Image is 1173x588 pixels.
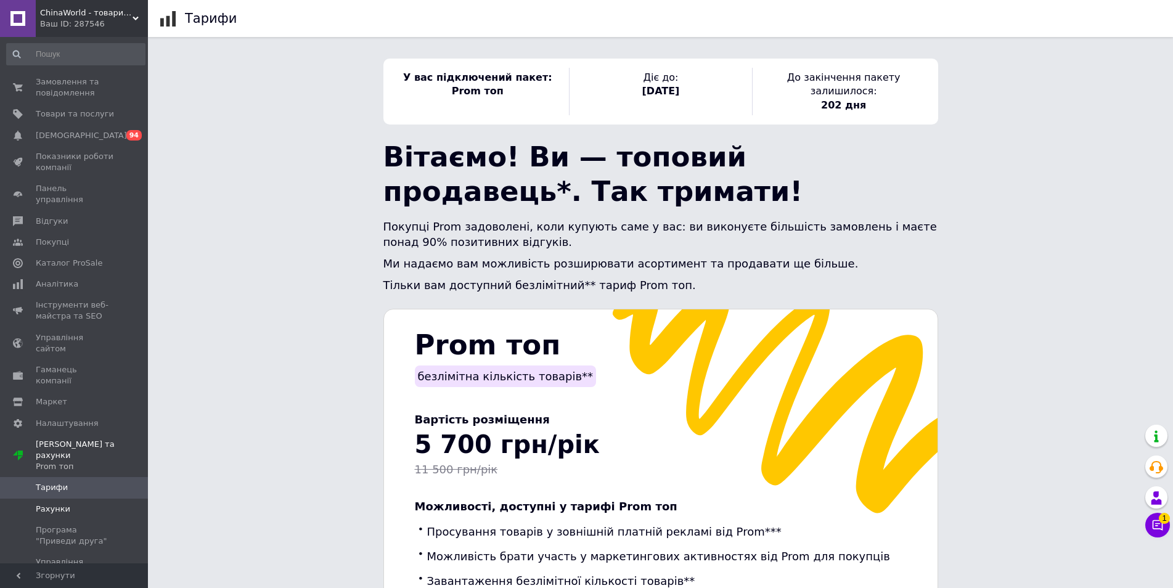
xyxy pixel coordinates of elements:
span: Покупці [36,237,69,248]
span: Рахунки [36,504,70,515]
span: Відгуки [36,216,68,227]
span: Тільки вам доступний безлімітний** тариф Prom топ. [383,279,696,292]
span: Вітаємо! Ви — топовий продавець*. Так тримати! [383,141,803,208]
div: Prom топ [36,461,148,472]
span: Каталог ProSale [36,258,102,269]
div: Діє до: [569,68,752,115]
button: Чат з покупцем1 [1145,513,1170,537]
span: Інструменти веб-майстра та SEO [36,300,114,322]
span: Аналітика [36,279,78,290]
span: Завантаження безлімітної кількості товарів** [427,574,695,587]
span: Покупці Prom задоволені, коли купують саме у вас: ви виконуєте більшість замовлень і маєте понад ... [383,220,937,248]
span: Просування товарів у зовнішній платній рекламі від Prom*** [427,525,782,538]
span: Prom топ [452,85,504,97]
div: Ваш ID: 287546 [40,18,148,30]
span: У вас підключений пакет: [403,71,552,83]
span: Управління сайтом [36,332,114,354]
span: Ми надаємо вам можливість розширювати асортимент та продавати ще більше. [383,257,859,270]
span: Замовлення та повідомлення [36,76,114,99]
span: Можливість брати участь у маркетингових активностях від Prom для покупців [427,550,890,563]
h1: Тарифи [185,11,237,26]
span: Вартість розміщення [415,413,550,426]
span: [DEMOGRAPHIC_DATA] [36,130,127,141]
span: Товари та послуги [36,108,114,120]
span: безлімітна кількість товарів** [418,370,594,383]
span: Управління картами [36,557,114,579]
span: Prom топ [415,329,561,361]
span: Тарифи [36,482,68,493]
input: Пошук [6,43,145,65]
span: 202 дня [821,99,866,111]
span: Налаштування [36,418,99,429]
span: Гаманець компанії [36,364,114,386]
span: [PERSON_NAME] та рахунки [36,439,148,473]
span: ChinaWorld - товари високої якості! [40,7,133,18]
span: 94 [126,130,142,141]
span: 1 [1159,513,1170,524]
span: До закінчення пакету залишилося: [787,71,901,97]
span: Можливості, доступні у тарифі Prom топ [415,500,677,513]
span: 11 500 грн/рік [415,463,498,476]
span: Програма "Приведи друга" [36,525,114,547]
span: 5 700 грн/рік [415,430,600,459]
span: Показники роботи компанії [36,151,114,173]
span: Маркет [36,396,67,407]
span: Панель управління [36,183,114,205]
span: [DATE] [642,85,680,97]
